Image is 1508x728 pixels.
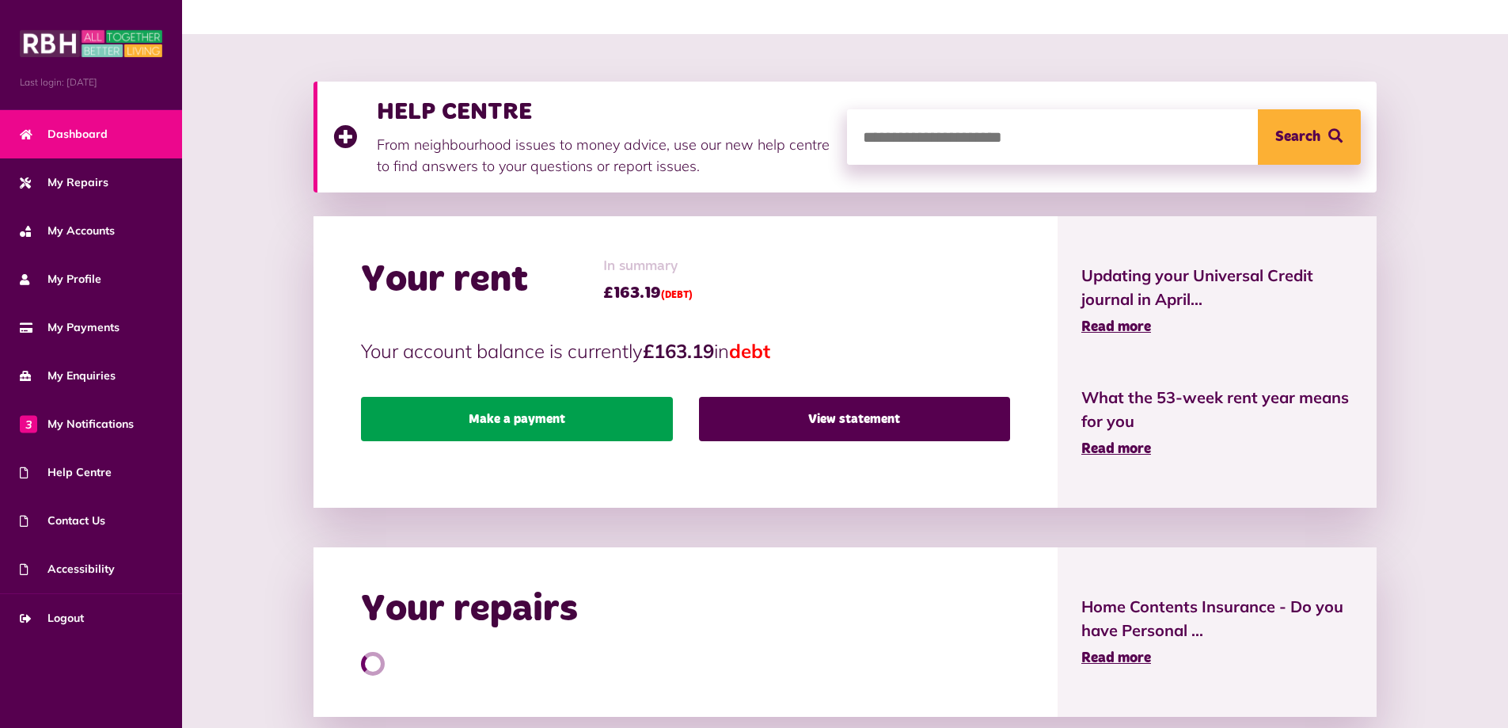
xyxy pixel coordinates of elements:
[361,257,528,303] h2: Your rent
[20,416,134,433] span: My Notifications
[1081,264,1353,311] span: Updating your Universal Credit journal in April...
[20,126,108,143] span: Dashboard
[1081,595,1353,669] a: Home Contents Insurance - Do you have Personal ... Read more
[361,397,672,441] a: Make a payment
[1258,109,1361,165] button: Search
[361,587,578,633] h2: Your repairs
[20,271,101,288] span: My Profile
[20,610,84,627] span: Logout
[20,174,108,191] span: My Repairs
[361,337,1010,365] p: Your account balance is currently in
[643,339,714,363] strong: £163.19
[1081,595,1353,642] span: Home Contents Insurance - Do you have Personal ...
[20,223,115,239] span: My Accounts
[729,339,770,363] span: debt
[20,513,105,529] span: Contact Us
[603,256,693,277] span: In summary
[20,368,116,384] span: My Enquiries
[1081,651,1151,665] span: Read more
[377,134,831,177] p: From neighbourhood issues to money advice, use our new help centre to find answers to your questi...
[377,97,831,126] h3: HELP CENTRE
[20,561,115,577] span: Accessibility
[1275,109,1320,165] span: Search
[1081,320,1151,334] span: Read more
[1081,442,1151,456] span: Read more
[20,28,162,59] img: MyRBH
[20,464,112,481] span: Help Centre
[20,319,120,336] span: My Payments
[661,291,693,300] span: (DEBT)
[20,415,37,433] span: 3
[603,281,693,305] span: £163.19
[20,75,162,90] span: Last login: [DATE]
[699,397,1010,441] a: View statement
[1081,386,1353,460] a: What the 53-week rent year means for you Read more
[1081,264,1353,338] a: Updating your Universal Credit journal in April... Read more
[1081,386,1353,433] span: What the 53-week rent year means for you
